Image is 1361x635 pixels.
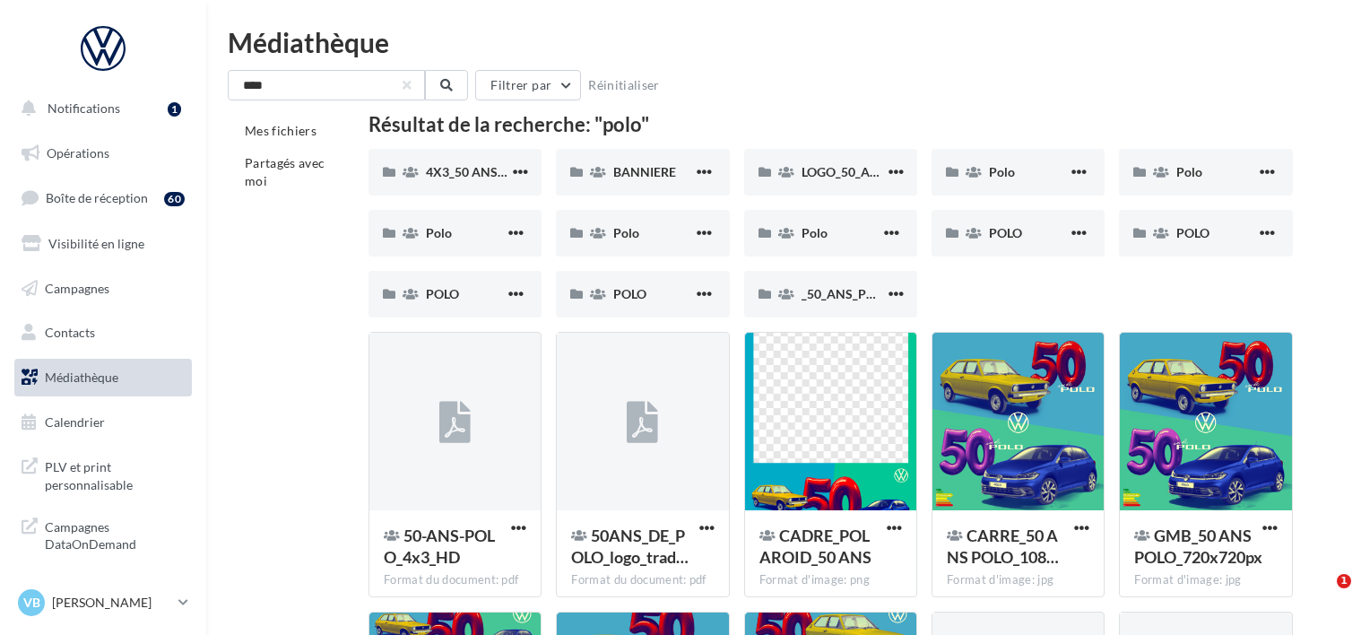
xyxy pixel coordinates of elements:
div: 60 [164,192,185,206]
p: [PERSON_NAME] [52,594,171,612]
a: Campagnes DataOnDemand [11,508,195,561]
a: Opérations [11,135,195,172]
span: CARRE_50 ANS POLO_1080x1080px [947,526,1059,567]
span: _50_ANS_POLO [802,286,891,301]
div: Format d'image: png [759,572,902,588]
span: Visibilité en ligne [48,236,144,251]
button: Filtrer par [475,70,581,100]
span: POLO [1176,225,1209,240]
div: Format du document: pdf [384,572,526,588]
span: Notifications [48,100,120,116]
span: Mes fichiers [245,123,316,138]
span: POLO [426,286,459,301]
span: VB [23,594,40,612]
a: VB [PERSON_NAME] [14,586,192,620]
span: Contacts [45,325,95,340]
span: Polo [613,225,639,240]
a: Campagnes [11,270,195,308]
div: Format d'image: jpg [947,572,1089,588]
a: Boîte de réception60 [11,178,195,217]
span: POLO [989,225,1022,240]
div: Format du document: pdf [571,572,714,588]
div: Résultat de la recherche: "polo" [368,115,1293,135]
span: Calendrier [45,414,105,430]
span: BANNIERE [613,164,676,179]
span: Polo [426,225,452,240]
span: 4X3_50 ANS POLO [426,164,533,179]
span: POLO [613,286,646,301]
span: Opérations [47,145,109,161]
span: CADRE_POLAROID_50 ANS [759,526,871,567]
span: Polo [989,164,1015,179]
a: Contacts [11,314,195,352]
span: 50ANS_DE_POLO_logo_traduit_FR_noir [571,526,689,567]
a: PLV et print personnalisable [11,448,195,500]
span: PLV et print personnalisable [45,455,185,493]
a: Médiathèque [11,359,195,396]
span: 50-ANS-POLO_4x3_HD [384,526,495,567]
span: 1 [1337,574,1351,588]
div: 1 [168,102,181,117]
span: Polo [802,225,828,240]
span: GMB_50 ANS POLO_720x720px [1134,526,1262,567]
span: LOGO_50_ANS_POLO [802,164,925,179]
a: Visibilité en ligne [11,225,195,263]
span: Polo [1176,164,1202,179]
div: Format d'image: jpg [1134,572,1277,588]
span: Campagnes DataOnDemand [45,515,185,553]
span: Boîte de réception [46,190,148,205]
iframe: Intercom live chat [1300,574,1343,617]
button: Réinitialiser [581,74,667,96]
span: Campagnes [45,280,109,295]
span: Partagés avec moi [245,155,325,188]
span: Médiathèque [45,370,118,385]
button: Notifications 1 [11,90,188,127]
div: Médiathèque [228,29,1339,56]
a: Calendrier [11,404,195,441]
